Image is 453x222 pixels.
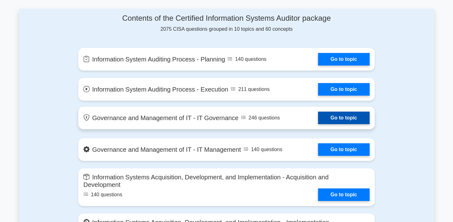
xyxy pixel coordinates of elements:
[318,112,370,124] a: Go to topic
[318,188,370,201] a: Go to topic
[318,143,370,156] a: Go to topic
[78,14,375,33] div: 2075 CISA questions grouped in 10 topics and 60 concepts
[318,83,370,96] a: Go to topic
[78,14,375,23] h4: Contents of the Certified Information Systems Auditor package
[318,53,370,66] a: Go to topic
